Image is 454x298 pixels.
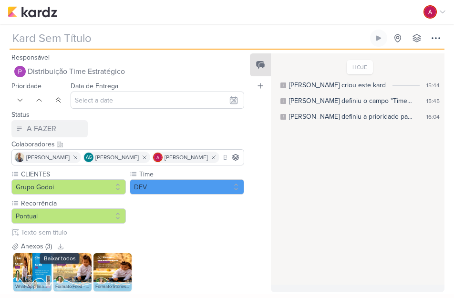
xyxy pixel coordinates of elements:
div: Colaboradores [11,139,244,149]
button: Pontual [11,208,126,224]
input: Select a date [71,92,244,109]
div: A FAZER [27,123,56,134]
div: 15:44 [426,81,440,90]
label: Responsável [11,53,50,62]
img: 7yvdvEaSoRG9Ro6sfCkZEJzmBPAXM1ysD2Siprj0.png [53,253,92,291]
div: Aline criou este kard [289,80,386,90]
span: [PERSON_NAME] [26,153,70,162]
label: CLIENTES [20,169,126,179]
div: Formato Stories - 1080x1920_v2 (2).png [93,282,132,291]
input: Texto sem título [19,227,244,237]
div: Aline definiu o campo "Time" para "DEV" [289,96,413,106]
div: 15:45 [426,97,440,105]
img: Distribuição Time Estratégico [14,66,26,77]
div: Este log é visível à todos no kard [280,114,286,120]
img: kardz.app [8,6,57,18]
label: Prioridade [11,82,41,90]
div: WhatsApp Image [DATE] 15.09.01.jpeg [13,282,52,291]
div: Ligar relógio [375,34,382,42]
input: Kard Sem Título [10,30,368,47]
button: DEV [130,179,244,195]
div: 16:04 [426,113,440,121]
div: Anexos (3) [21,241,52,251]
button: Grupo Godoi [11,179,126,195]
span: Distribuição Time Estratégico [28,66,125,77]
div: Aline definiu a prioridade para Média [289,112,413,122]
label: Recorrência [20,198,126,208]
label: Time [138,169,244,179]
div: Formato Feed - 1080x1080_v3 (5).png [53,282,92,291]
img: Iara Santos [15,153,24,162]
button: A FAZER [11,120,88,137]
img: Alessandra Gomes [423,5,437,19]
div: Este log é visível à todos no kard [280,98,286,104]
p: AG [86,155,92,160]
img: Re0ZW41tyTKXsgARORaCZo7rPfGHEJZy8xYlkZiY.png [93,253,132,291]
div: Baixar todos [40,253,80,264]
div: Aline Gimenez Graciano [84,153,93,162]
span: [PERSON_NAME] [95,153,139,162]
label: Data de Entrega [71,82,118,90]
button: Distribuição Time Estratégico [11,63,244,80]
div: Este log é visível à todos no kard [280,82,286,88]
img: Alessandra Gomes [153,153,163,162]
img: j8upJWZZYniFYm6mvsQSDqIhfxR3734iNWSLaI92.jpg [13,253,52,291]
span: [PERSON_NAME] [165,153,208,162]
input: Buscar [221,152,242,163]
label: Status [11,111,30,119]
